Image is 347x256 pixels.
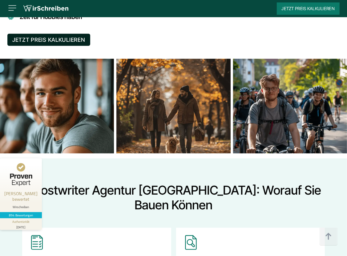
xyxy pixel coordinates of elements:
[30,235,44,250] img: Texte genau nach Ihren Wünschen
[116,59,230,153] div: 2 / 6
[7,3,17,13] img: Menu open
[277,2,340,15] button: Jetzt Preis kalkulieren
[2,224,39,229] div: [DATE]
[319,227,338,246] img: button top
[184,235,198,250] img: Dokumentierte Prüfung auf Plagiate und KI-Abgleich
[23,4,68,13] img: logo wirschreiben
[7,34,90,46] button: JETZT PREIS KALKULIEREN
[233,59,347,153] img: Prioritäten
[2,205,39,209] div: Wirschreiben
[12,219,30,224] div: Authentizität
[233,59,347,153] div: 3 / 6
[116,59,230,153] img: Prioritäten
[7,183,340,212] h2: Ghostwriter Agentur [GEOGRAPHIC_DATA]: Worauf Sie bauen können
